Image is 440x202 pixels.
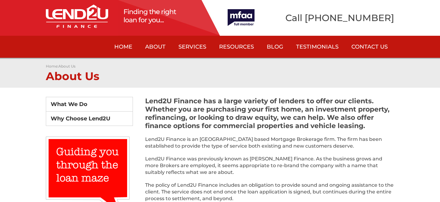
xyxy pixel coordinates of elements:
[290,36,345,58] a: Testimonials
[145,97,394,136] h2: Lend2U Finance has a large variety of lenders to offer our clients. Whether you are purchasing yo...
[145,136,394,156] p: Lend2U Finance is an [GEOGRAPHIC_DATA] based Mortgage Brokerage firm. The firm has been establish...
[260,36,290,58] a: Blog
[46,64,394,68] p: :
[46,112,133,126] a: Why Choose Lend2U
[145,156,394,182] p: Lend2U Finance was previously known as [PERSON_NAME] Finance. As the business grows and more Brok...
[46,97,133,112] a: What We Do
[213,36,260,58] a: Resources
[46,64,57,68] a: Home
[172,36,213,58] a: Services
[58,64,75,68] a: About Us
[46,68,394,82] h1: About Us
[139,36,172,58] a: About
[108,36,139,58] a: Home
[345,36,394,58] a: Contact Us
